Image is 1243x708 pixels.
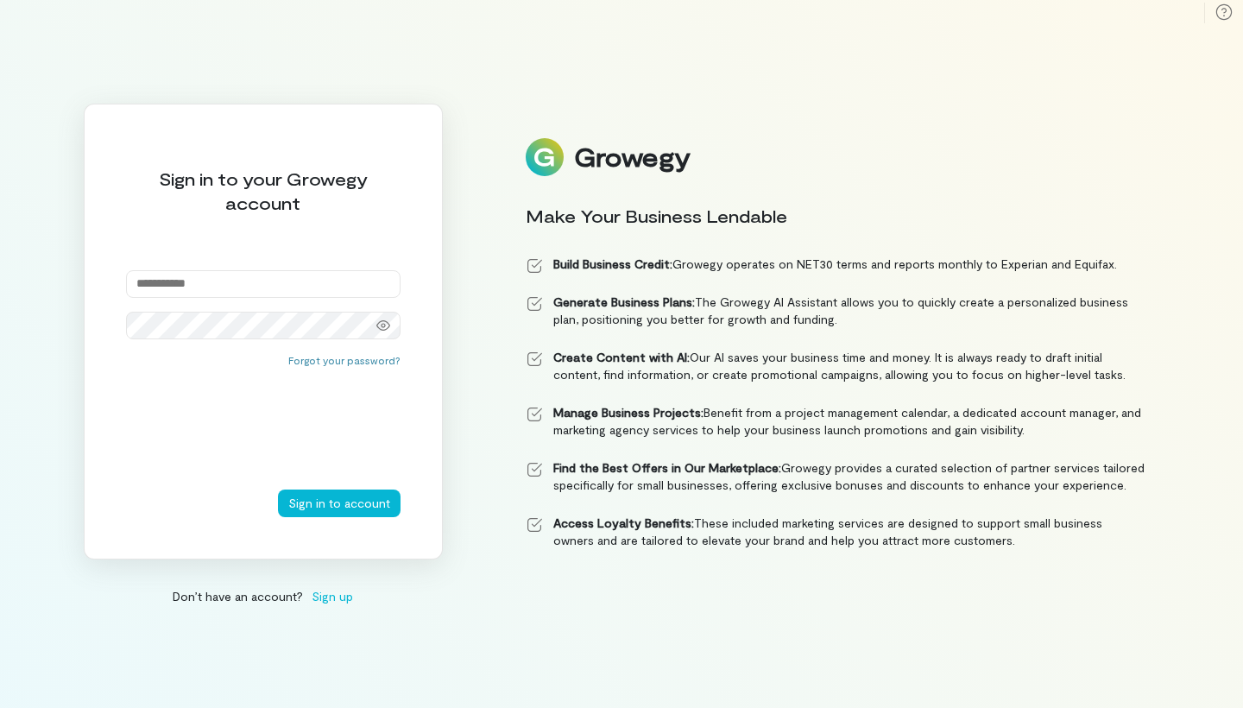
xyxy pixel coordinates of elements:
[526,256,1145,273] li: Growegy operates on NET30 terms and reports monthly to Experian and Equifax.
[288,353,401,367] button: Forgot your password?
[526,204,1145,228] div: Make Your Business Lendable
[312,587,353,605] span: Sign up
[553,515,694,530] strong: Access Loyalty Benefits:
[526,349,1145,383] li: Our AI saves your business time and money. It is always ready to draft initial content, find info...
[526,459,1145,494] li: Growegy provides a curated selection of partner services tailored specifically for small business...
[553,256,672,271] strong: Build Business Credit:
[553,405,704,420] strong: Manage Business Projects:
[553,294,695,309] strong: Generate Business Plans:
[553,460,781,475] strong: Find the Best Offers in Our Marketplace:
[126,167,401,215] div: Sign in to your Growegy account
[278,490,401,517] button: Sign in to account
[526,404,1145,439] li: Benefit from a project management calendar, a dedicated account manager, and marketing agency ser...
[526,294,1145,328] li: The Growegy AI Assistant allows you to quickly create a personalized business plan, positioning y...
[553,350,690,364] strong: Create Content with AI:
[84,587,443,605] div: Don’t have an account?
[526,515,1145,549] li: These included marketing services are designed to support small business owners and are tailored ...
[574,142,690,172] div: Growegy
[526,138,564,176] img: Logo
